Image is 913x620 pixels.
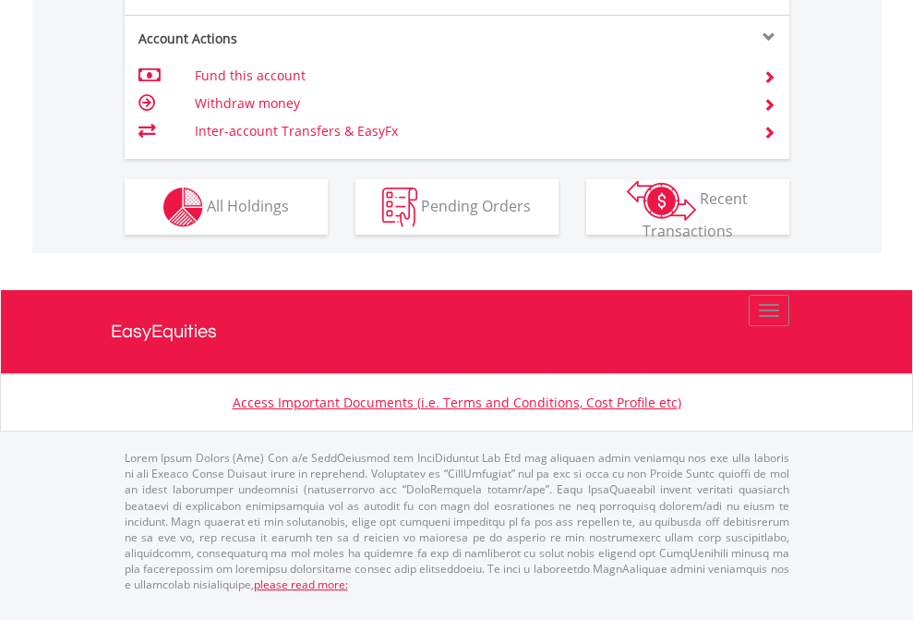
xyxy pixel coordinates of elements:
[195,117,740,145] td: Inter-account Transfers & EasyFx
[125,30,457,48] div: Account Actions
[355,179,559,235] button: Pending Orders
[125,179,328,235] button: All Holdings
[627,180,696,221] img: transactions-zar-wht.png
[195,90,740,117] td: Withdraw money
[163,188,203,227] img: holdings-wht.png
[125,450,789,592] p: Lorem Ipsum Dolors (Ame) Con a/e SeddOeiusmod tem InciDiduntut Lab Etd mag aliquaen admin veniamq...
[254,577,348,592] a: please read more:
[586,179,789,235] button: Recent Transactions
[421,195,531,215] span: Pending Orders
[382,188,417,227] img: pending_instructions-wht.png
[111,290,803,373] a: EasyEquities
[233,394,681,411] a: Access Important Documents (i.e. Terms and Conditions, Cost Profile etc)
[207,195,289,215] span: All Holdings
[195,62,740,90] td: Fund this account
